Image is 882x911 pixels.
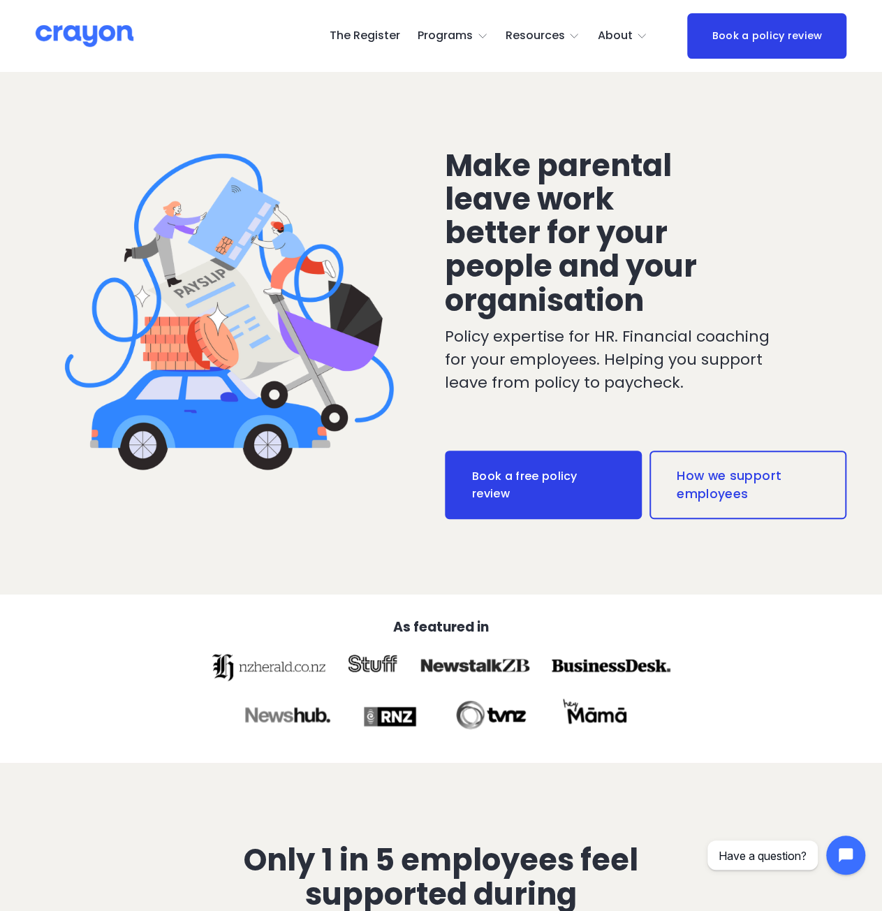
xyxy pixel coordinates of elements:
[598,26,633,46] span: About
[649,451,846,519] a: How we support employees
[36,24,133,48] img: Crayon
[598,25,648,48] a: folder dropdown
[445,145,703,321] span: Make parental leave work better for your people and your organisation
[418,26,473,46] span: Programs
[687,13,846,59] a: Book a policy review
[445,451,642,520] a: Book a free policy review
[393,618,489,636] strong: As featured in
[445,325,779,394] p: Policy expertise for HR. Financial coaching for your employees. Helping you support leave from po...
[506,26,565,46] span: Resources
[330,25,400,48] a: The Register
[506,25,580,48] a: folder dropdown
[418,25,488,48] a: folder dropdown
